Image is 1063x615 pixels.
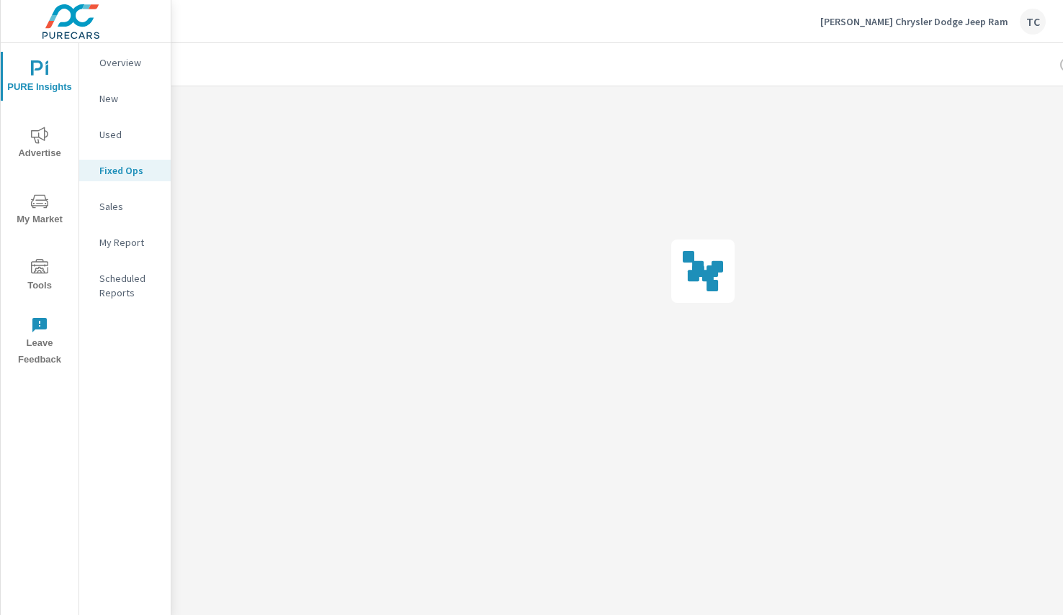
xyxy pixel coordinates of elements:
span: Leave Feedback [5,316,74,368]
p: [PERSON_NAME] Chrysler Dodge Jeep Ram [820,15,1008,28]
div: Fixed Ops [79,160,171,181]
div: My Report [79,232,171,253]
span: My Market [5,193,74,228]
span: Advertise [5,127,74,162]
div: Used [79,124,171,145]
div: TC [1020,9,1046,35]
span: PURE Insights [5,60,74,96]
div: nav menu [1,43,79,374]
p: Overview [99,55,159,70]
p: My Report [99,235,159,250]
p: New [99,91,159,106]
span: Tools [5,259,74,294]
div: Scheduled Reports [79,268,171,304]
p: Used [99,127,159,142]
p: Scheduled Reports [99,271,159,300]
div: New [79,88,171,109]
div: Sales [79,196,171,217]
p: Sales [99,199,159,214]
div: Overview [79,52,171,73]
p: Fixed Ops [99,163,159,178]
